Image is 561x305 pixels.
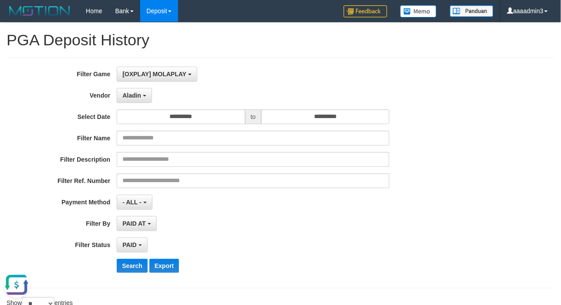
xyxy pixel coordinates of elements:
[122,241,136,248] span: PAID
[117,237,147,252] button: PAID
[122,220,145,227] span: PAID AT
[245,109,262,124] span: to
[117,216,156,231] button: PAID AT
[117,88,152,103] button: Aladin
[344,5,387,17] img: Feedback.jpg
[7,31,554,49] h1: PGA Deposit History
[122,199,142,206] span: - ALL -
[117,195,152,210] button: - ALL -
[149,259,179,273] button: Export
[3,3,30,30] button: Open LiveChat chat widget
[400,5,437,17] img: Button%20Memo.svg
[122,71,186,78] span: [OXPLAY] MOLAPLAY
[117,67,197,81] button: [OXPLAY] MOLAPLAY
[7,4,73,17] img: MOTION_logo.png
[117,259,148,273] button: Search
[450,5,493,17] img: panduan.png
[122,92,141,99] span: Aladin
